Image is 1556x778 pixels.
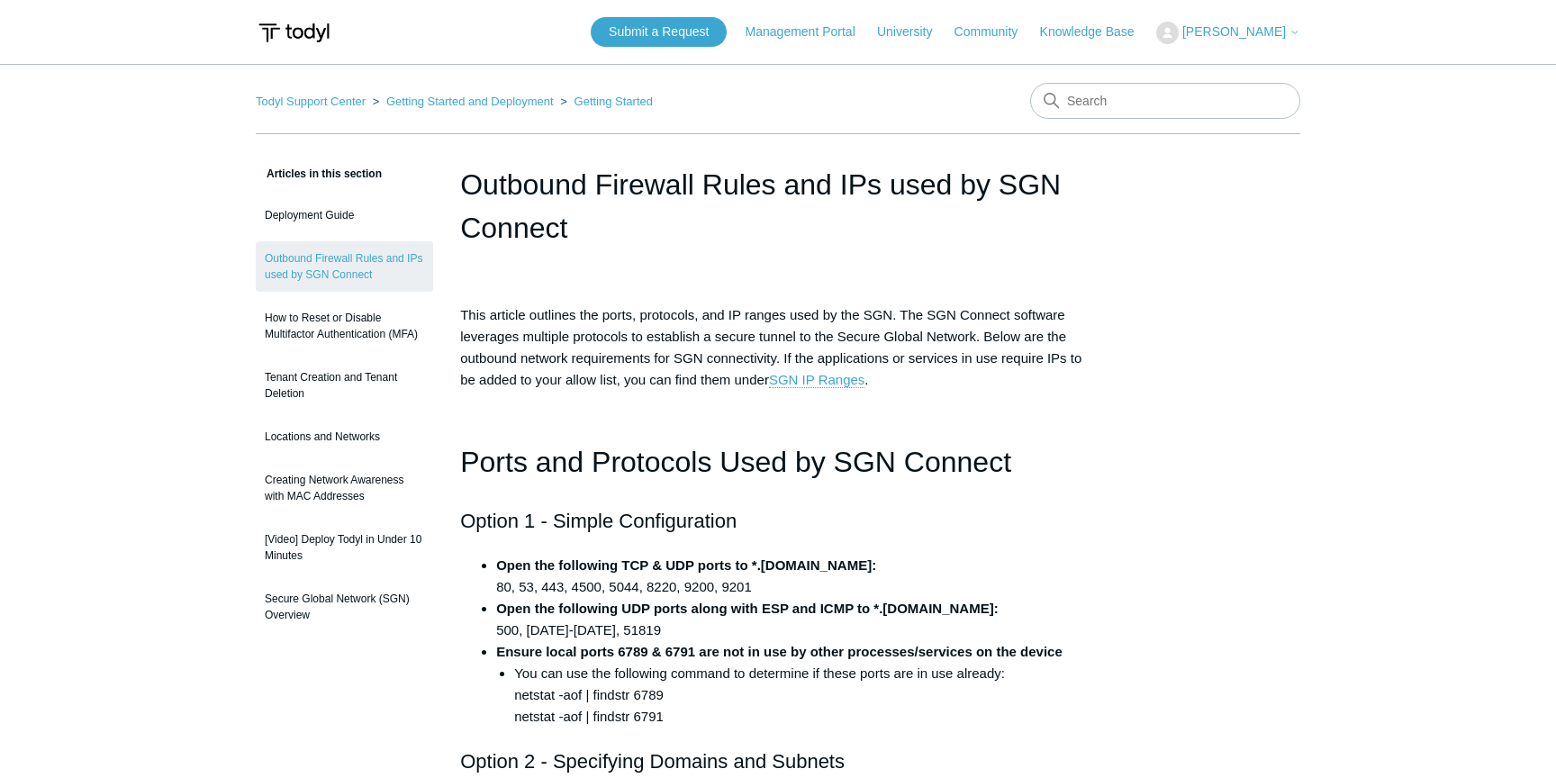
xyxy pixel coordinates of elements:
[1030,83,1300,119] input: Search
[574,95,653,108] a: Getting Started
[256,95,366,108] a: Todyl Support Center
[1156,22,1300,44] button: [PERSON_NAME]
[496,601,999,616] strong: Open the following UDP ports along with ESP and ICMP to *.[DOMAIN_NAME]:
[256,360,433,411] a: Tenant Creation and Tenant Deletion
[256,16,332,50] img: Todyl Support Center Help Center home page
[1182,24,1286,39] span: [PERSON_NAME]
[496,557,876,573] strong: Open the following TCP & UDP ports to *.[DOMAIN_NAME]:
[256,301,433,351] a: How to Reset or Disable Multifactor Authentication (MFA)
[769,372,864,388] a: SGN IP Ranges
[591,17,727,47] a: Submit a Request
[256,167,382,180] span: Articles in this section
[256,522,433,573] a: [Video] Deploy Todyl in Under 10 Minutes
[556,95,653,108] li: Getting Started
[256,582,433,632] a: Secure Global Network (SGN) Overview
[256,420,433,454] a: Locations and Networks
[496,598,1096,641] li: 500, [DATE]-[DATE], 51819
[256,198,433,232] a: Deployment Guide
[746,23,873,41] a: Management Portal
[460,439,1096,485] h1: Ports and Protocols Used by SGN Connect
[496,555,1096,598] li: 80, 53, 443, 4500, 5044, 8220, 9200, 9201
[514,663,1096,728] li: You can use the following command to determine if these ports are in use already: netstat -aof | ...
[877,23,950,41] a: University
[386,95,554,108] a: Getting Started and Deployment
[496,644,1063,659] strong: Ensure local ports 6789 & 6791 are not in use by other processes/services on the device
[256,463,433,513] a: Creating Network Awareness with MAC Addresses
[460,163,1096,249] h1: Outbound Firewall Rules and IPs used by SGN Connect
[256,95,369,108] li: Todyl Support Center
[256,241,433,292] a: Outbound Firewall Rules and IPs used by SGN Connect
[369,95,557,108] li: Getting Started and Deployment
[954,23,1036,41] a: Community
[460,307,1081,388] span: This article outlines the ports, protocols, and IP ranges used by the SGN. The SGN Connect softwa...
[460,505,1096,537] h2: Option 1 - Simple Configuration
[460,746,1096,777] h2: Option 2 - Specifying Domains and Subnets
[1040,23,1153,41] a: Knowledge Base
